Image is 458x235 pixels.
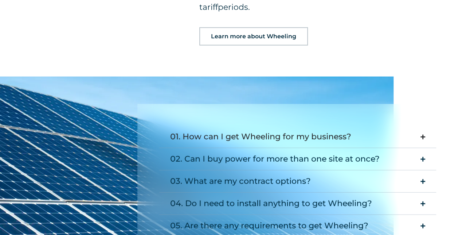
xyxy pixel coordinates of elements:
[159,193,436,215] summary: 04. Do I need to install anything to get Wheeling?
[170,152,380,166] div: 02. Can I buy power for more than one site at once?
[218,2,250,12] span: periods.
[170,174,311,189] div: 03. What are my contract options?
[211,34,296,39] span: Learn more about Wheeling
[170,196,372,211] div: 04. Do I need to install anything to get Wheeling?
[170,219,368,233] div: 05. Are there any requirements to get Wheeling?
[170,130,351,144] div: 01. How can I get Wheeling for my business?
[199,27,308,46] a: Learn more about Wheeling
[159,126,436,148] summary: 01. How can I get Wheeling for my business?
[159,170,436,193] summary: 03. What are my contract options?
[159,148,436,170] summary: 02. Can I buy power for more than one site at once?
